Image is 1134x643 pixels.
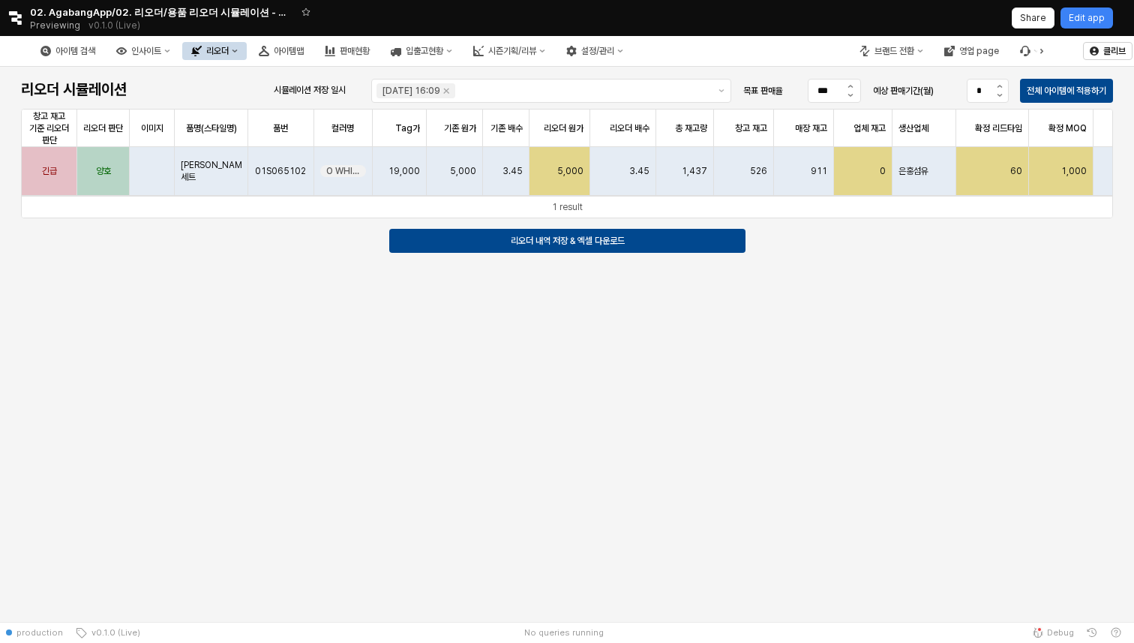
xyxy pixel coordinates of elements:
[743,86,783,96] span: 목표 판매율
[30,18,80,33] span: Previewing
[255,165,306,177] span: 01S065102
[182,42,247,60] button: 리오더
[841,92,860,103] button: 목표 판매율 감소
[557,42,632,60] button: 설정/관리
[42,165,57,177] span: 긴급
[795,122,827,134] span: 매장 재고
[181,159,241,183] span: [PERSON_NAME]10P세트
[975,122,1022,134] span: 확정 리드타임
[382,83,440,98] div: [DATE] 16:09
[1020,79,1113,103] button: 전체 아이템에 적용하기
[273,122,288,134] span: 품번
[131,46,161,56] div: 인사이트
[332,122,355,134] span: 컬러명
[1104,622,1128,643] button: Help
[1020,12,1046,24] p: Share
[1069,12,1105,24] p: Edit app
[443,88,449,94] div: Remove 2025-09-12 16:09
[55,46,95,56] div: 아이템 검색
[340,46,370,56] div: 판매현황
[326,165,360,177] span: O WHITE
[873,86,934,96] span: 예상 판매기간(월)
[850,42,932,60] button: 브랜드 전환
[898,165,928,177] span: 은홍섬유
[750,165,767,177] span: 526
[444,122,476,134] span: 기존 원가
[69,622,146,643] button: v0.1.0 (Live)
[675,122,707,134] span: 총 재고량
[1026,622,1080,643] button: Debug
[16,626,63,638] span: production
[811,165,827,177] span: 911
[488,46,536,56] div: 시즌기획/리뷰
[1011,42,1048,60] div: 버그 제보 및 기능 개선 요청
[206,46,229,56] div: 리오더
[712,80,730,102] button: 제안 사항 표시
[388,165,420,177] span: 19,000
[21,78,127,101] p: 리오더 시뮬레이션
[959,46,999,56] div: 영업 page
[389,229,745,253] button: 리오더 내역 저장 & 엑셀 다운로드
[1027,85,1106,97] p: 전체 아이템에 적용하기
[141,122,163,134] span: 이미지
[1080,622,1104,643] button: History
[1103,45,1126,57] p: 클리브
[610,122,649,134] span: 리오더 배수
[682,165,707,177] span: 1,437
[450,165,476,177] span: 5,000
[502,165,523,177] span: 3.45
[1047,626,1074,638] span: Debug
[1048,122,1087,134] span: 확정 MOQ
[316,42,379,60] button: 판매현황
[30,5,292,20] span: 02. AgabangApp/02. 리오더/용품 리오더 시뮬레이션 - 아가방
[406,46,443,56] div: 입출고현황
[298,5,313,20] button: Add app to favorites
[107,42,179,60] button: 인사이트
[382,42,461,60] button: 입출고현황
[1010,165,1022,177] span: 60
[524,626,604,638] span: No queries running
[83,122,123,134] span: 리오더 판단
[544,122,583,134] span: 리오더 원가
[186,122,237,134] span: 품명(스타일명)
[274,85,346,95] span: 시뮬레이션 저장 일시
[841,80,860,92] button: 목표 판매율 증가
[552,200,583,215] div: 1 result
[629,165,649,177] span: 3.45
[990,80,1009,92] button: 예상 판매기간(월) 증가
[1061,165,1087,177] span: 1,000
[557,165,583,177] span: 5,000
[511,235,625,247] p: 리오더 내역 저장 & 엑셀 다운로드
[31,42,104,60] button: 아이템 검색
[250,42,313,60] button: 아이템맵
[80,15,148,36] button: Releases and History
[874,46,914,56] div: 브랜드 전환
[990,92,1009,103] button: 예상 판매기간(월) 감소
[395,122,420,134] span: Tag가
[1012,8,1054,29] button: Share app
[853,122,886,134] span: 업체 재고
[87,626,140,638] span: v0.1.0 (Live)
[880,165,886,177] span: 0
[30,15,148,36] div: Previewing v0.1.0 (Live)
[581,46,614,56] div: 설정/관리
[490,122,523,134] span: 기존 배수
[735,122,767,134] span: 창고 재고
[28,110,70,146] span: 창고 재고 기준 리오더 판단
[935,42,1008,60] button: 영업 page
[22,196,1112,218] div: Table toolbar
[274,46,304,56] div: 아이템맵
[1083,42,1132,60] button: 클리브
[464,42,554,60] button: 시즌기획/리뷰
[96,165,111,177] span: 양호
